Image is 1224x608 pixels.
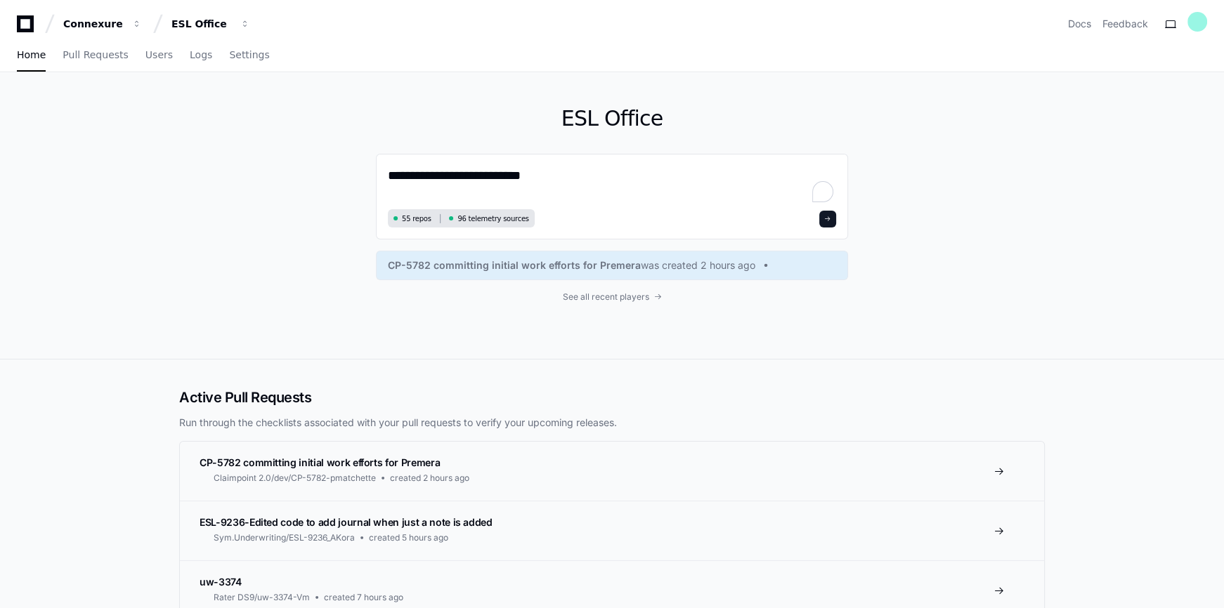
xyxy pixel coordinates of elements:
span: created 2 hours ago [390,472,469,484]
a: Users [145,39,173,72]
textarea: To enrich screen reader interactions, please activate Accessibility in Grammarly extension settings [388,166,836,205]
span: 55 repos [402,213,431,224]
a: Settings [229,39,269,72]
span: created 5 hours ago [369,532,448,543]
span: CP-5782 committing initial work efforts for Premera [200,456,440,468]
span: CP-5782 committing initial work efforts for Premera [388,258,641,272]
h2: Active Pull Requests [179,388,1045,407]
span: Sym.Underwriting/ESL-9236_AKora [214,532,355,543]
button: ESL Office [166,11,256,37]
span: Rater DS9/uw-3374-Vm [214,592,310,603]
a: Home [17,39,46,72]
span: Home [17,51,46,59]
span: Pull Requests [63,51,128,59]
a: Pull Requests [63,39,128,72]
h1: ESL Office [376,106,848,131]
p: Run through the checklists associated with your pull requests to verify your upcoming releases. [179,416,1045,430]
div: Connexure [63,17,124,31]
span: ESL-9236-Edited code to add journal when just a note is added [200,516,493,528]
span: 96 telemetry sources [457,213,528,224]
span: was created 2 hours ago [641,258,755,272]
a: ESL-9236-Edited code to add journal when just a note is addedSym.Underwriting/ESL-9236_AKoracreat... [180,501,1044,560]
a: See all recent players [376,291,848,303]
span: Users [145,51,173,59]
span: Settings [229,51,269,59]
a: CP-5782 committing initial work efforts for PremeraClaimpoint 2.0/dev/CP-5782-pmatchettecreated 2... [180,442,1044,501]
a: CP-5782 committing initial work efforts for Premerawas created 2 hours ago [388,258,836,272]
span: See all recent players [563,291,649,303]
a: Logs [190,39,212,72]
span: Logs [190,51,212,59]
span: Claimpoint 2.0/dev/CP-5782-pmatchette [214,472,376,484]
a: Docs [1068,17,1091,31]
span: created 7 hours ago [324,592,403,603]
button: Connexure [58,11,148,37]
div: ESL Office [171,17,232,31]
button: Feedback [1102,17,1148,31]
span: uw-3374 [200,576,242,588]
